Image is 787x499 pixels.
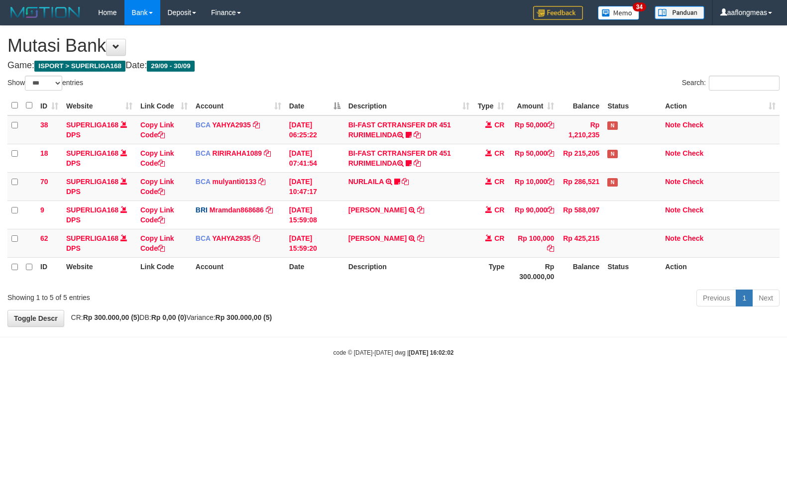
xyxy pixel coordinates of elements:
[62,144,136,172] td: DPS
[348,234,407,242] a: [PERSON_NAME]
[62,257,136,286] th: Website
[603,96,661,115] th: Status
[66,234,118,242] a: SUPERLIGA168
[558,257,603,286] th: Balance
[192,257,285,286] th: Account
[7,36,780,56] h1: Mutasi Bank
[752,290,780,306] a: Next
[62,172,136,200] td: DPS
[344,96,474,115] th: Description: activate to sort column ascending
[7,61,780,71] h4: Game: Date:
[36,257,62,286] th: ID
[66,206,118,214] a: SUPERLIGA168
[494,234,504,242] span: CR
[665,149,680,157] a: Note
[40,206,44,214] span: 9
[607,121,617,130] span: Has Note
[607,178,617,187] span: Has Note
[558,144,603,172] td: Rp 215,205
[25,76,62,91] select: Showentries
[196,206,208,214] span: BRI
[40,149,48,157] span: 18
[83,313,140,321] strong: Rp 300.000,00 (5)
[709,76,780,91] input: Search:
[655,6,704,19] img: panduan.png
[547,206,554,214] a: Copy Rp 90,000 to clipboard
[558,172,603,200] td: Rp 286,521
[348,206,407,214] a: [PERSON_NAME]
[285,172,344,200] td: [DATE] 10:47:17
[285,144,344,172] td: [DATE] 07:41:54
[665,178,680,186] a: Note
[66,313,272,321] span: CR: DB: Variance:
[417,234,424,242] a: Copy ANDREA CHURNIAWAN to clipboard
[508,257,558,286] th: Rp 300.000,00
[253,121,260,129] a: Copy YAHYA2935 to clipboard
[62,115,136,144] td: DPS
[36,96,62,115] th: ID: activate to sort column ascending
[140,149,174,167] a: Copy Link Code
[508,229,558,257] td: Rp 100,000
[508,172,558,200] td: Rp 10,000
[7,289,321,302] div: Showing 1 to 5 of 5 entries
[508,115,558,144] td: Rp 50,000
[62,96,136,115] th: Website: activate to sort column ascending
[633,2,646,11] span: 34
[402,178,409,186] a: Copy NURLAILA to clipboard
[696,290,736,306] a: Previous
[508,144,558,172] td: Rp 50,000
[558,115,603,144] td: Rp 1,210,235
[264,149,271,157] a: Copy RIRIRAHA1089 to clipboard
[140,178,174,196] a: Copy Link Code
[682,76,780,91] label: Search:
[661,257,780,286] th: Action
[473,96,508,115] th: Type: activate to sort column ascending
[558,96,603,115] th: Balance
[210,206,264,214] a: Mramdan868686
[344,257,474,286] th: Description
[7,76,83,91] label: Show entries
[40,121,48,129] span: 38
[665,234,680,242] a: Note
[140,206,174,224] a: Copy Link Code
[34,61,125,72] span: ISPORT > SUPERLIGA168
[417,206,424,214] a: Copy ELI RAHMAWATI to clipboard
[508,200,558,229] td: Rp 90,000
[66,178,118,186] a: SUPERLIGA168
[414,131,421,139] a: Copy BI-FAST CRTRANSFER DR 451 RURIMELINDA to clipboard
[682,234,703,242] a: Check
[66,149,118,157] a: SUPERLIGA168
[140,121,174,139] a: Copy Link Code
[682,206,703,214] a: Check
[547,121,554,129] a: Copy Rp 50,000 to clipboard
[147,61,195,72] span: 29/09 - 30/09
[136,96,192,115] th: Link Code: activate to sort column ascending
[682,178,703,186] a: Check
[558,229,603,257] td: Rp 425,215
[66,121,118,129] a: SUPERLIGA168
[344,115,474,144] td: BI-FAST CRTRANSFER DR 451 RURIMELINDA
[409,349,453,356] strong: [DATE] 16:02:02
[285,200,344,229] td: [DATE] 15:59:08
[285,115,344,144] td: [DATE] 06:25:22
[285,257,344,286] th: Date
[62,229,136,257] td: DPS
[192,96,285,115] th: Account: activate to sort column ascending
[140,234,174,252] a: Copy Link Code
[196,234,211,242] span: BCA
[547,178,554,186] a: Copy Rp 10,000 to clipboard
[665,121,680,129] a: Note
[213,149,262,157] a: RIRIRAHA1089
[266,206,273,214] a: Copy Mramdan868686 to clipboard
[7,5,83,20] img: MOTION_logo.png
[7,310,64,327] a: Toggle Descr
[213,178,257,186] a: mulyanti0133
[736,290,753,306] a: 1
[547,149,554,157] a: Copy Rp 50,000 to clipboard
[473,257,508,286] th: Type
[661,96,780,115] th: Action: activate to sort column ascending
[40,234,48,242] span: 62
[348,178,384,186] a: NURLAILA
[136,257,192,286] th: Link Code
[607,150,617,158] span: Has Note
